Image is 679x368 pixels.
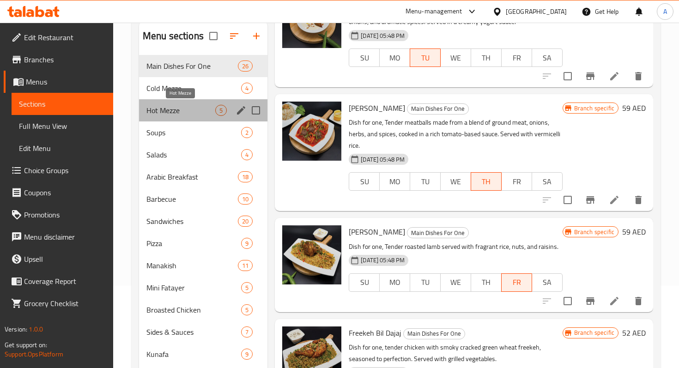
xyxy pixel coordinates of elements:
span: Menu disclaimer [24,231,106,242]
a: Promotions [4,204,113,226]
div: Main Dishes For One [403,328,465,339]
span: SA [536,175,559,188]
h6: 59 AED [622,102,646,115]
button: SU [349,273,380,292]
span: Pizza [146,238,241,249]
div: items [241,349,253,360]
div: Barbecue [146,193,238,205]
button: Branch-specific-item [579,65,601,87]
p: Dish for one, Tender meatballs made from a blend of ground meat, onions, herbs, and spices, cooke... [349,117,562,151]
h6: 52 AED [622,326,646,339]
span: Main Dishes For One [404,328,465,339]
a: Coverage Report [4,270,113,292]
div: Cold Mezze [146,83,241,94]
span: [DATE] 05:48 PM [357,256,408,265]
span: 2 [242,128,252,137]
a: Sections [12,93,113,115]
span: Sides & Sauces [146,326,241,338]
a: Edit Menu [12,137,113,159]
a: Edit Restaurant [4,26,113,48]
div: Menu-management [406,6,462,17]
span: TU [414,51,437,65]
span: 5 [242,306,252,314]
span: TU [414,276,437,289]
span: Sections [19,98,106,109]
span: Branches [24,54,106,65]
span: Edit Menu [19,143,106,154]
h6: 59 AED [622,225,646,238]
span: [DATE] 05:48 PM [357,155,408,164]
div: items [241,149,253,160]
span: Get support on: [5,339,47,351]
button: WE [440,172,471,191]
span: Full Menu View [19,121,106,132]
span: Salads [146,149,241,160]
button: TU [410,48,441,67]
span: SU [353,175,376,188]
span: [DATE] 05:48 PM [357,31,408,40]
span: Branch specific [570,104,618,113]
span: Manakish [146,260,238,271]
span: WE [444,276,467,289]
span: 18 [238,173,252,181]
button: MO [379,172,410,191]
div: Hot Mezze5edit [139,99,267,121]
div: Main Dishes For One [407,227,469,238]
span: Select to update [558,190,577,210]
a: Edit menu item [609,71,620,82]
span: Select to update [558,66,577,86]
span: Branch specific [570,228,618,236]
span: SU [353,276,376,289]
span: SA [536,51,559,65]
button: edit [234,103,248,117]
button: SA [532,172,563,191]
span: TU [414,175,437,188]
span: Sort sections [223,25,245,47]
div: Salads4 [139,144,267,166]
span: Promotions [24,209,106,220]
a: Full Menu View [12,115,113,137]
a: Edit menu item [609,194,620,205]
button: Branch-specific-item [579,189,601,211]
a: Choice Groups [4,159,113,181]
span: 5 [242,284,252,292]
button: delete [627,189,649,211]
span: WE [444,175,467,188]
span: Menus [26,76,106,87]
button: SU [349,172,380,191]
div: Manakish11 [139,254,267,277]
div: Barbecue10 [139,188,267,210]
span: MO [383,51,406,65]
span: FR [505,175,528,188]
div: Main Dishes For One [407,103,469,115]
span: 26 [238,62,252,71]
h2: Menu sections [143,29,204,43]
span: 5 [216,106,226,115]
button: TU [410,172,441,191]
p: Dish for one, Tender roasted lamb served with fragrant rice, nuts, and raisins. [349,241,562,253]
span: Sandwiches [146,216,238,227]
span: Broasted Chicken [146,304,241,315]
div: items [215,105,227,116]
button: TU [410,273,441,292]
div: items [241,127,253,138]
span: 20 [238,217,252,226]
span: 4 [242,84,252,93]
span: Arabic Breakfast [146,171,238,182]
span: Upsell [24,253,106,265]
span: TH [475,276,498,289]
span: 9 [242,239,252,248]
div: items [238,171,253,182]
div: Mini Fatayer [146,282,241,293]
div: items [241,282,253,293]
span: 4 [242,151,252,159]
p: Dish for one, tender chicken with smoky cracked green wheat freekeh, seasoned to perfection. Serv... [349,342,562,365]
span: 7 [242,328,252,337]
button: FR [501,48,532,67]
div: items [238,193,253,205]
span: FR [505,51,528,65]
div: items [241,83,253,94]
